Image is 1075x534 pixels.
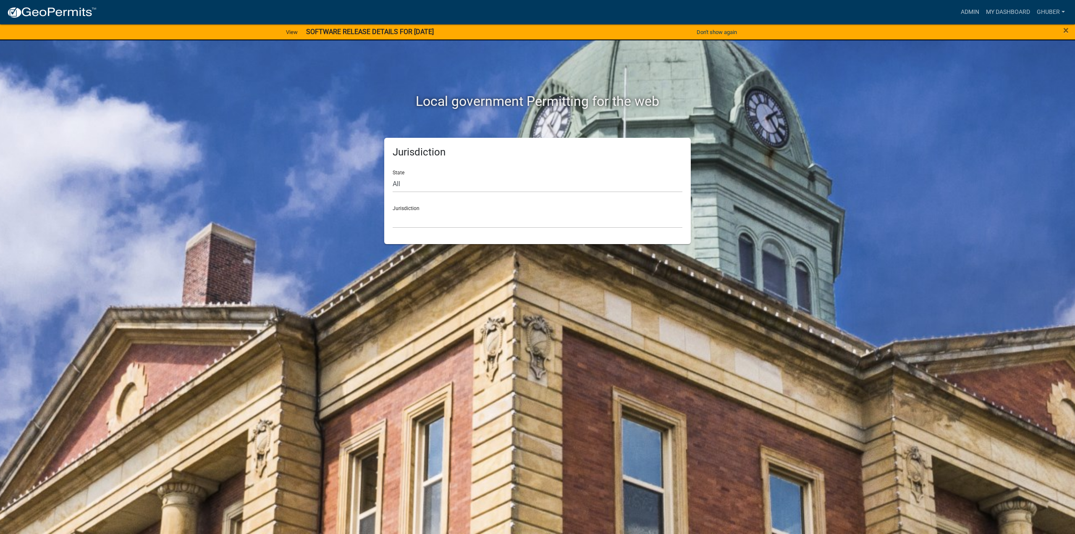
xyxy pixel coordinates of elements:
a: GHuber [1033,4,1068,20]
h5: Jurisdiction [393,146,682,158]
a: My Dashboard [983,4,1033,20]
button: Close [1063,25,1069,35]
button: Don't show again [693,25,740,39]
strong: SOFTWARE RELEASE DETAILS FOR [DATE] [306,28,434,36]
span: × [1063,24,1069,36]
a: View [283,25,301,39]
h2: Local government Permitting for the web [304,93,771,109]
a: Admin [957,4,983,20]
